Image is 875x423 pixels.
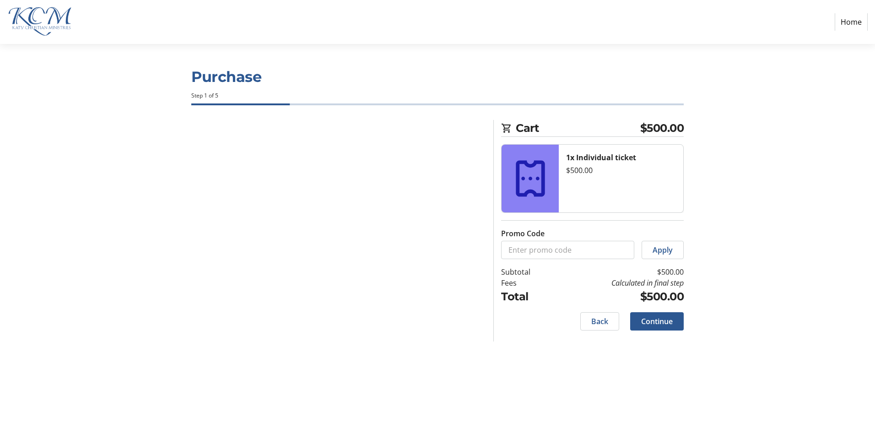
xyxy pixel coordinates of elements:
td: Calculated in final step [554,277,684,288]
strong: 1x Individual ticket [566,152,636,163]
label: Promo Code [501,228,545,239]
span: $500.00 [640,120,684,136]
span: Cart [516,120,640,136]
button: Continue [630,312,684,331]
button: Back [580,312,619,331]
td: $500.00 [554,288,684,305]
input: Enter promo code [501,241,634,259]
td: Total [501,288,554,305]
td: Subtotal [501,266,554,277]
td: $500.00 [554,266,684,277]
div: Step 1 of 5 [191,92,684,100]
button: Apply [642,241,684,259]
span: Apply [653,244,673,255]
span: Back [591,316,608,327]
span: Continue [641,316,673,327]
h1: Purchase [191,66,684,88]
img: Katy Christian Ministries's Logo [7,4,72,40]
div: $500.00 [566,165,676,176]
td: Fees [501,277,554,288]
a: Home [835,13,868,31]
